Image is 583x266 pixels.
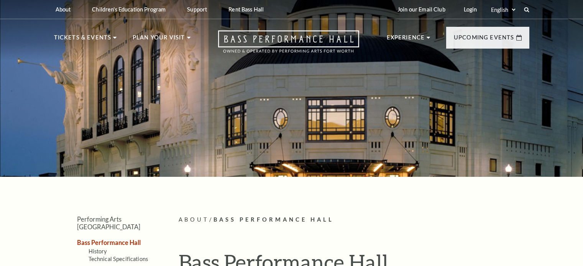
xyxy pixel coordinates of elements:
[179,216,209,223] span: About
[92,6,166,13] p: Children's Education Program
[77,239,141,246] a: Bass Performance Hall
[489,6,517,13] select: Select:
[228,6,264,13] p: Rent Bass Hall
[89,256,148,262] a: Technical Specifications
[387,33,425,47] p: Experience
[213,216,334,223] span: Bass Performance Hall
[454,33,514,47] p: Upcoming Events
[54,33,112,47] p: Tickets & Events
[133,33,185,47] p: Plan Your Visit
[187,6,207,13] p: Support
[77,215,140,230] a: Performing Arts [GEOGRAPHIC_DATA]
[89,248,107,255] a: History
[179,215,529,225] p: /
[56,6,71,13] p: About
